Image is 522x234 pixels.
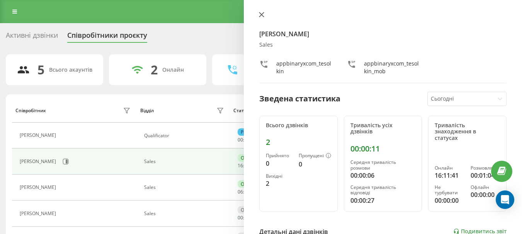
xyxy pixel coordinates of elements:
[238,180,262,188] div: Онлайн
[435,196,464,205] div: 00:00:00
[162,67,184,73] div: Онлайн
[20,211,58,216] div: [PERSON_NAME]
[144,185,226,190] div: Sales
[238,163,256,168] div: : :
[350,196,416,205] div: 00:00:27
[151,62,158,77] div: 2
[435,185,464,196] div: Не турбувати
[471,165,500,171] div: Розмовляє
[471,190,500,199] div: 00:00:00
[350,171,416,180] div: 00:00:06
[435,122,500,141] div: Тривалість знаходження в статусах
[496,190,514,209] div: Open Intercom Messenger
[144,159,226,164] div: Sales
[435,171,464,180] div: 16:11:41
[238,136,243,143] span: 00
[299,153,331,159] div: Пропущені
[233,108,248,113] div: Статус
[140,108,154,113] div: Відділ
[20,133,58,138] div: [PERSON_NAME]
[350,122,416,135] div: Тривалість усіх дзвінків
[350,185,416,196] div: Середня тривалість відповіді
[364,60,419,75] div: appbinaryxcom_tesolkin_mob
[266,138,331,147] div: 2
[238,206,262,214] div: Офлайн
[238,214,243,221] span: 00
[15,108,46,113] div: Співробітник
[6,31,58,43] div: Активні дзвінки
[299,160,331,169] div: 0
[20,159,58,164] div: [PERSON_NAME]
[259,93,340,104] div: Зведена статистика
[276,60,332,75] div: appbinaryxcom_tesolkin
[144,133,226,138] div: Qualificator
[266,179,292,188] div: 2
[238,128,268,136] div: Розмовляє
[259,29,507,39] h4: [PERSON_NAME]
[350,144,416,153] div: 00:00:11
[37,62,44,77] div: 5
[266,159,292,168] div: 0
[259,42,507,48] div: Sales
[266,173,292,179] div: Вихідні
[238,137,256,143] div: : :
[266,122,331,129] div: Всього дзвінків
[49,67,92,73] div: Всього акаунтів
[266,153,292,158] div: Прийнято
[238,154,262,162] div: Онлайн
[20,185,58,190] div: [PERSON_NAME]
[238,215,256,221] div: : :
[350,160,416,171] div: Середня тривалість розмови
[67,31,147,43] div: Співробітники проєкту
[435,165,464,171] div: Онлайн
[238,189,243,195] span: 06
[238,162,243,169] span: 16
[471,185,500,190] div: Офлайн
[144,211,226,216] div: Sales
[471,171,500,180] div: 00:01:04
[238,189,256,195] div: : :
